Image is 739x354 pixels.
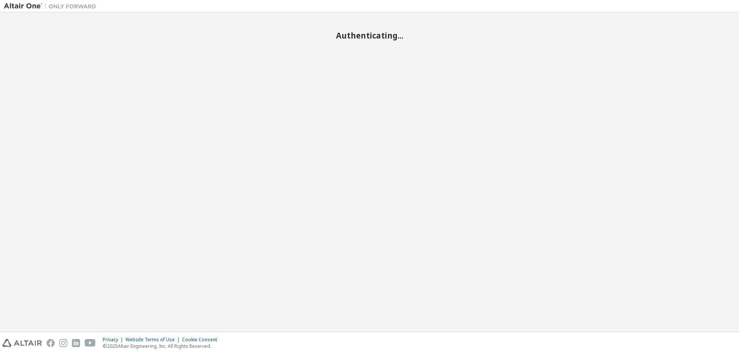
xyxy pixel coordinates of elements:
img: youtube.svg [85,339,96,347]
img: linkedin.svg [72,339,80,347]
h2: Authenticating... [4,30,735,40]
p: © 2025 Altair Engineering, Inc. All Rights Reserved. [103,343,222,349]
img: facebook.svg [47,339,55,347]
img: Altair One [4,2,100,10]
div: Privacy [103,337,125,343]
div: Cookie Consent [182,337,222,343]
div: Website Terms of Use [125,337,182,343]
img: altair_logo.svg [2,339,42,347]
img: instagram.svg [59,339,67,347]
